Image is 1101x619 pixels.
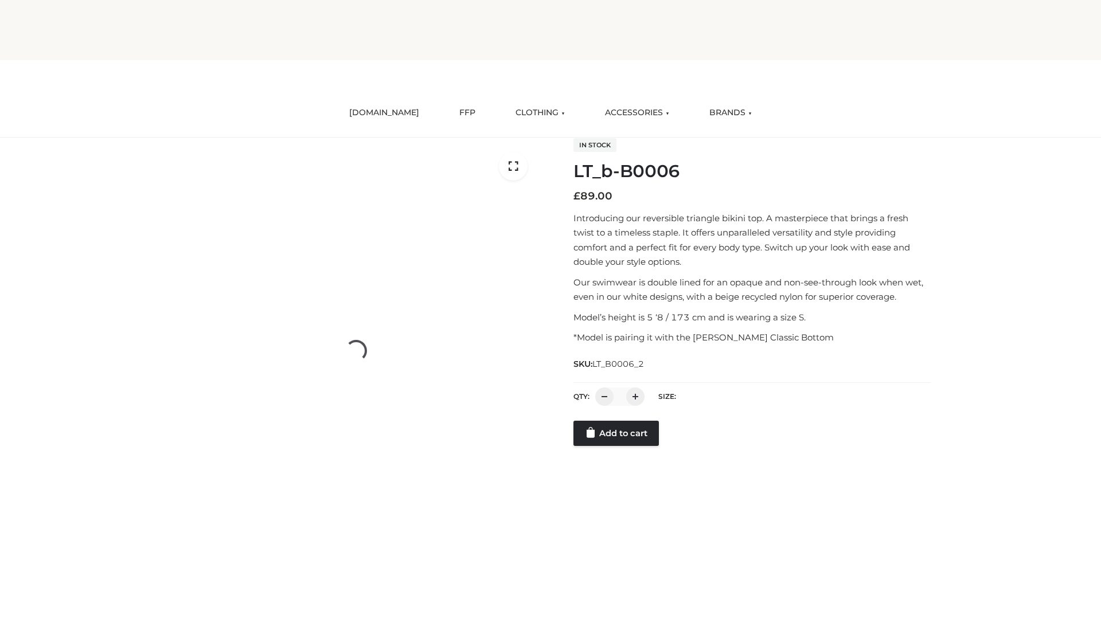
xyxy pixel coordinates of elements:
a: BRANDS [701,100,760,126]
span: LT_B0006_2 [592,359,644,369]
h1: LT_b-B0006 [573,161,931,182]
span: £ [573,190,580,202]
span: SKU: [573,357,645,371]
span: In stock [573,138,616,152]
p: *Model is pairing it with the [PERSON_NAME] Classic Bottom [573,330,931,345]
p: Model’s height is 5 ‘8 / 173 cm and is wearing a size S. [573,310,931,325]
label: QTY: [573,392,589,401]
a: ACCESSORIES [596,100,678,126]
bdi: 89.00 [573,190,612,202]
a: Add to cart [573,421,659,446]
a: CLOTHING [507,100,573,126]
p: Our swimwear is double lined for an opaque and non-see-through look when wet, even in our white d... [573,275,931,304]
a: FFP [451,100,484,126]
label: Size: [658,392,676,401]
a: [DOMAIN_NAME] [341,100,428,126]
p: Introducing our reversible triangle bikini top. A masterpiece that brings a fresh twist to a time... [573,211,931,269]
